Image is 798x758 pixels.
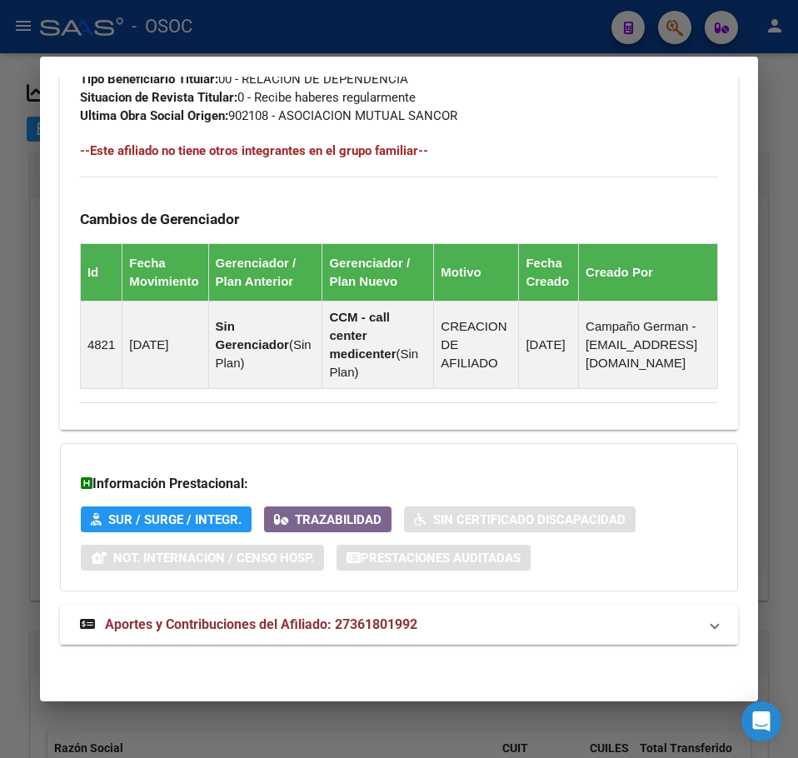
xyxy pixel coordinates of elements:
span: Aportes y Contribuciones del Afiliado: 27361801992 [105,616,417,632]
mat-expansion-panel-header: Aportes y Contribuciones del Afiliado: 27361801992 [60,605,738,645]
strong: CCM - call center medicenter [329,310,396,361]
span: SUR / SURGE / INTEGR. [108,512,242,527]
td: [DATE] [519,301,579,388]
td: [DATE] [122,301,208,388]
strong: Tipo Beneficiario Titular: [80,72,218,87]
span: Sin Certificado Discapacidad [433,512,626,527]
th: Id [80,243,122,301]
span: Not. Internacion / Censo Hosp. [113,551,314,566]
span: Trazabilidad [295,512,382,527]
td: CREACION DE AFILIADO [434,301,519,388]
button: Sin Certificado Discapacidad [404,506,636,532]
td: 4821 [80,301,122,388]
th: Fecha Movimiento [122,243,208,301]
td: ( ) [322,301,434,388]
td: Campaño German - [EMAIL_ADDRESS][DOMAIN_NAME] [579,301,718,388]
th: Gerenciador / Plan Anterior [208,243,322,301]
th: Fecha Creado [519,243,579,301]
button: Prestaciones Auditadas [337,545,531,571]
div: Open Intercom Messenger [741,701,781,741]
h3: Cambios de Gerenciador [80,210,718,228]
h3: Información Prestacional: [81,474,717,494]
span: 0 - Recibe haberes regularmente [80,90,416,105]
strong: Ultima Obra Social Origen: [80,108,228,123]
span: Sin Plan [216,337,312,370]
span: 902108 - ASOCIACION MUTUAL SANCOR [80,108,457,123]
td: ( ) [208,301,322,388]
th: Motivo [434,243,519,301]
h4: --Este afiliado no tiene otros integrantes en el grupo familiar-- [80,142,718,160]
span: Prestaciones Auditadas [361,551,521,566]
strong: Sin Gerenciador [216,319,289,352]
th: Creado Por [579,243,718,301]
button: Trazabilidad [264,506,392,532]
button: SUR / SURGE / INTEGR. [81,506,252,532]
button: Not. Internacion / Censo Hosp. [81,545,324,571]
span: Sin Plan [329,347,418,379]
span: 00 - RELACION DE DEPENDENCIA [80,72,408,87]
strong: Situacion de Revista Titular: [80,90,237,105]
th: Gerenciador / Plan Nuevo [322,243,434,301]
